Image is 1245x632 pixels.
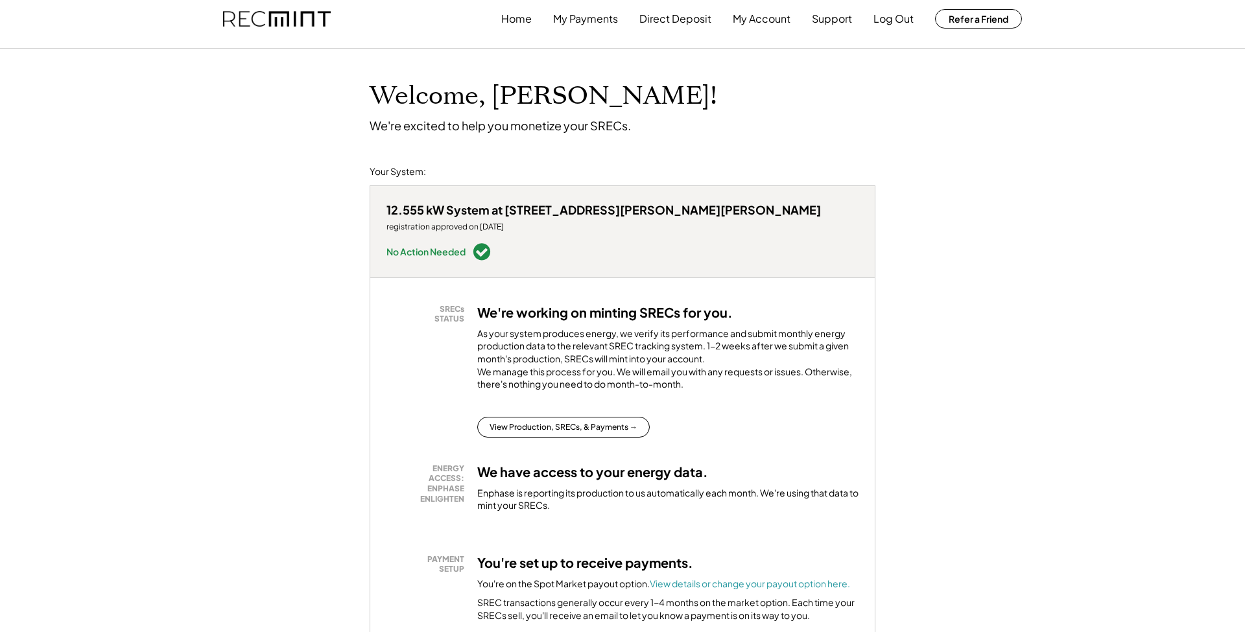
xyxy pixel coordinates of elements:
div: Your System: [370,165,426,178]
h1: Welcome, [PERSON_NAME]! [370,81,717,111]
h3: You're set up to receive payments. [477,554,693,571]
h3: We're working on minting SRECs for you. [477,304,733,321]
div: SRECs STATUS [393,304,464,324]
button: Direct Deposit [639,6,711,32]
div: Enphase is reporting its production to us automatically each month. We're using that data to mint... [477,487,859,512]
div: You're on the Spot Market payout option. [477,578,850,591]
div: As your system produces energy, we verify its performance and submit monthly energy production da... [477,327,859,397]
div: We're excited to help you monetize your SRECs. [370,118,631,133]
button: Home [501,6,532,32]
button: Log Out [873,6,914,32]
button: My Payments [553,6,618,32]
button: Support [812,6,852,32]
h3: We have access to your energy data. [477,463,708,480]
a: View details or change your payout option here. [650,578,850,589]
button: Refer a Friend [935,9,1022,29]
div: registration approved on [DATE] [386,222,821,232]
button: My Account [733,6,790,32]
div: ENERGY ACCESS: ENPHASE ENLIGHTEN [393,463,464,504]
div: SREC transactions generally occur every 1-4 months on the market option. Each time your SRECs sel... [477,596,859,622]
img: recmint-logotype%403x.png [223,11,331,27]
div: PAYMENT SETUP [393,554,464,574]
div: 12.555 kW System at [STREET_ADDRESS][PERSON_NAME][PERSON_NAME] [386,202,821,217]
button: View Production, SRECs, & Payments → [477,417,650,438]
div: No Action Needed [386,247,466,256]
